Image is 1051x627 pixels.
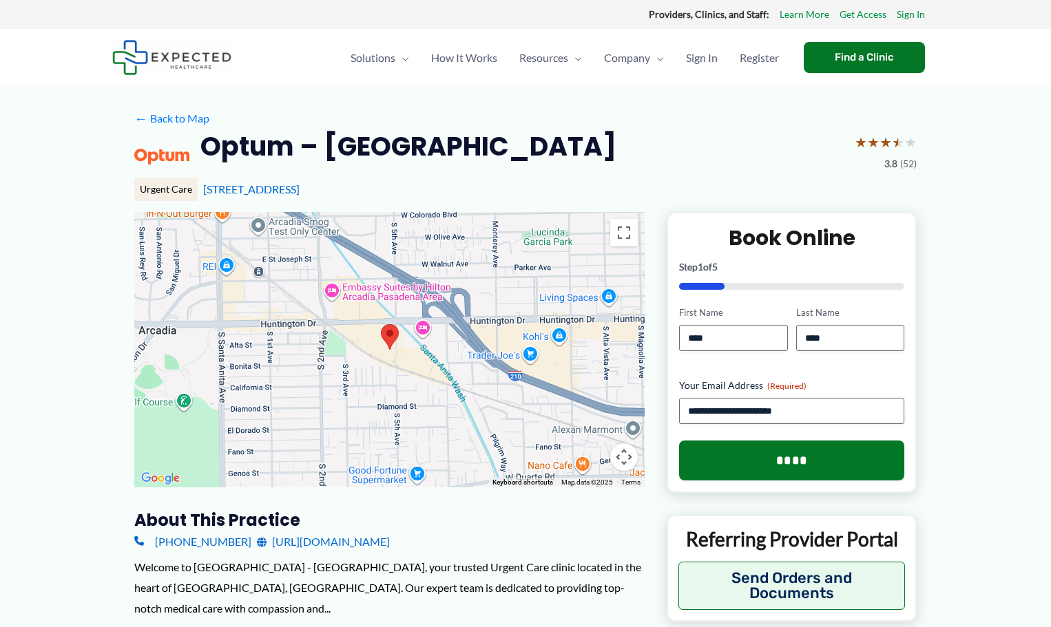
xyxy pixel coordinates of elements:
span: ★ [904,129,917,155]
h2: Optum – [GEOGRAPHIC_DATA] [200,129,616,163]
button: Toggle fullscreen view [610,219,638,246]
a: [URL][DOMAIN_NAME] [257,531,390,552]
span: (Required) [767,381,807,391]
span: Menu Toggle [395,34,409,82]
span: ★ [855,129,867,155]
a: ResourcesMenu Toggle [508,34,593,82]
span: Menu Toggle [650,34,664,82]
a: SolutionsMenu Toggle [340,34,420,82]
a: [STREET_ADDRESS] [203,182,300,195]
a: How It Works [420,34,508,82]
div: Welcome to [GEOGRAPHIC_DATA] - [GEOGRAPHIC_DATA], your trusted Urgent Care clinic located in the ... [134,557,645,618]
img: Expected Healthcare Logo - side, dark font, small [112,40,231,75]
h3: About this practice [134,509,645,531]
span: 3.8 [884,155,897,173]
span: Sign In [686,34,718,82]
button: Keyboard shortcuts [492,478,553,487]
span: Company [604,34,650,82]
button: Send Orders and Documents [678,562,905,610]
a: Sign In [897,6,925,23]
nav: Primary Site Navigation [340,34,790,82]
span: Resources [519,34,568,82]
a: CompanyMenu Toggle [593,34,675,82]
span: ← [134,111,147,125]
span: Register [740,34,779,82]
button: Map camera controls [610,443,638,471]
a: Learn More [780,6,829,23]
a: Sign In [675,34,729,82]
span: ★ [880,129,892,155]
a: Open this area in Google Maps (opens a new window) [138,469,183,487]
span: 5 [712,261,718,273]
a: Get Access [840,6,886,23]
a: Find a Clinic [804,42,925,73]
p: Step of [679,262,904,272]
a: Terms (opens in new tab) [621,478,641,486]
label: Your Email Address [679,379,904,392]
p: Referring Provider Portal [678,527,905,551]
span: ★ [867,129,880,155]
span: How It Works [431,34,497,82]
label: First Name [679,306,787,319]
h2: Book Online [679,224,904,251]
img: Google [138,469,183,487]
span: ★ [892,129,904,155]
span: Map data ©2025 [561,478,613,486]
div: Urgent Care [134,178,198,201]
strong: Providers, Clinics, and Staff: [649,8,769,20]
label: Last Name [796,306,904,319]
a: [PHONE_NUMBER] [134,531,251,552]
span: 1 [698,261,703,273]
span: Solutions [351,34,395,82]
a: Register [729,34,790,82]
a: ←Back to Map [134,108,209,129]
span: Menu Toggle [568,34,582,82]
span: (52) [900,155,917,173]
